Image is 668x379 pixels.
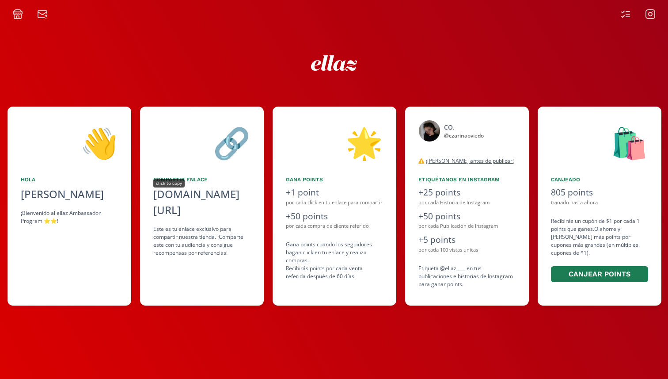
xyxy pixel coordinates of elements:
div: @ czarinaoviedo [444,132,484,140]
img: ew9eVGDHp6dD [311,55,357,71]
div: [DOMAIN_NAME][URL] [153,186,250,218]
div: por cada click en tu enlace para compartir [286,199,383,207]
div: Canjeado [551,176,648,184]
div: Recibirás un cupón de $1 por cada 1 points que ganes. O ahorre y [PERSON_NAME] más points por cup... [551,217,648,284]
u: ¡[PERSON_NAME] antes de publicar! [426,157,514,165]
div: ¡Bienvenido al ellaz Ambassador Program ⭐️⭐️! [21,209,118,225]
img: 481586249_654376610436019_8626683060825641941_n.jpg [418,120,440,142]
div: 👋 [21,120,118,165]
div: 🔗 [153,120,250,165]
div: Etiqueta @ellaz____ en tus publicaciones e historias de Instagram para ganar points. [418,264,516,288]
div: por cada Historia de Instagram [418,199,516,207]
div: 805 points [551,186,648,199]
div: Compartir Enlace [153,176,250,184]
div: por cada compra de cliente referido [286,222,383,230]
div: 🌟 [286,120,383,165]
div: Hola [21,176,118,184]
div: 🛍️ [551,120,648,165]
div: +50 points [286,210,383,223]
div: +5 points [418,234,516,246]
div: Etiquétanos en Instagram [418,176,516,184]
div: Este es tu enlace exclusivo para compartir nuestra tienda. ¡Comparte este con tu audiencia y cons... [153,225,250,257]
div: Gana points cuando los seguidores hagan click en tu enlace y realiza compras . Recibirás points p... [286,241,383,280]
div: por cada Publicación de Instagram [418,222,516,230]
div: CO. [444,123,484,132]
div: +50 points [418,210,516,223]
div: por cada 100 vistas únicas [418,246,516,254]
div: +25 points [418,186,516,199]
div: click to copy [153,179,185,188]
div: Gana points [286,176,383,184]
button: Canjear points [551,266,648,283]
div: +1 point [286,186,383,199]
div: [PERSON_NAME] [21,186,118,202]
div: Ganado hasta ahora [551,199,648,207]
